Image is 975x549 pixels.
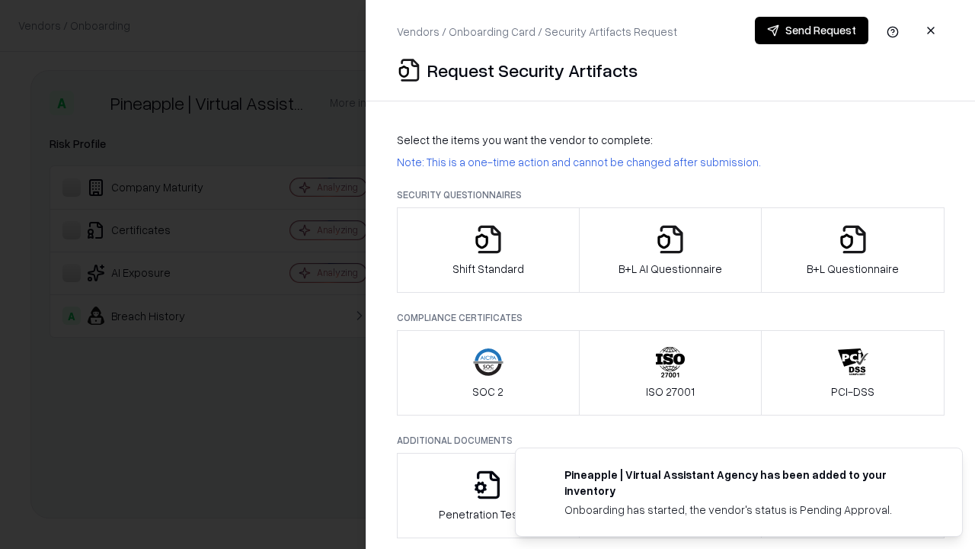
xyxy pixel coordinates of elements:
[579,207,762,293] button: B+L AI Questionnaire
[397,132,945,148] p: Select the items you want the vendor to complete:
[619,261,722,277] p: B+L AI Questionnaire
[397,188,945,201] p: Security Questionnaires
[397,453,580,538] button: Penetration Testing
[427,58,638,82] p: Request Security Artifacts
[564,467,925,499] div: Pineapple | Virtual Assistant Agency has been added to your inventory
[452,261,524,277] p: Shift Standard
[472,384,503,400] p: SOC 2
[397,311,945,324] p: Compliance Certificates
[397,434,945,447] p: Additional Documents
[397,207,580,293] button: Shift Standard
[397,330,580,416] button: SOC 2
[761,207,945,293] button: B+L Questionnaire
[397,24,677,40] p: Vendors / Onboarding Card / Security Artifacts Request
[564,502,925,518] div: Onboarding has started, the vendor's status is Pending Approval.
[761,330,945,416] button: PCI-DSS
[397,154,945,170] p: Note: This is a one-time action and cannot be changed after submission.
[807,261,899,277] p: B+L Questionnaire
[755,17,868,44] button: Send Request
[831,384,874,400] p: PCI-DSS
[439,506,537,522] p: Penetration Testing
[646,384,695,400] p: ISO 27001
[534,467,552,485] img: trypineapple.com
[579,330,762,416] button: ISO 27001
